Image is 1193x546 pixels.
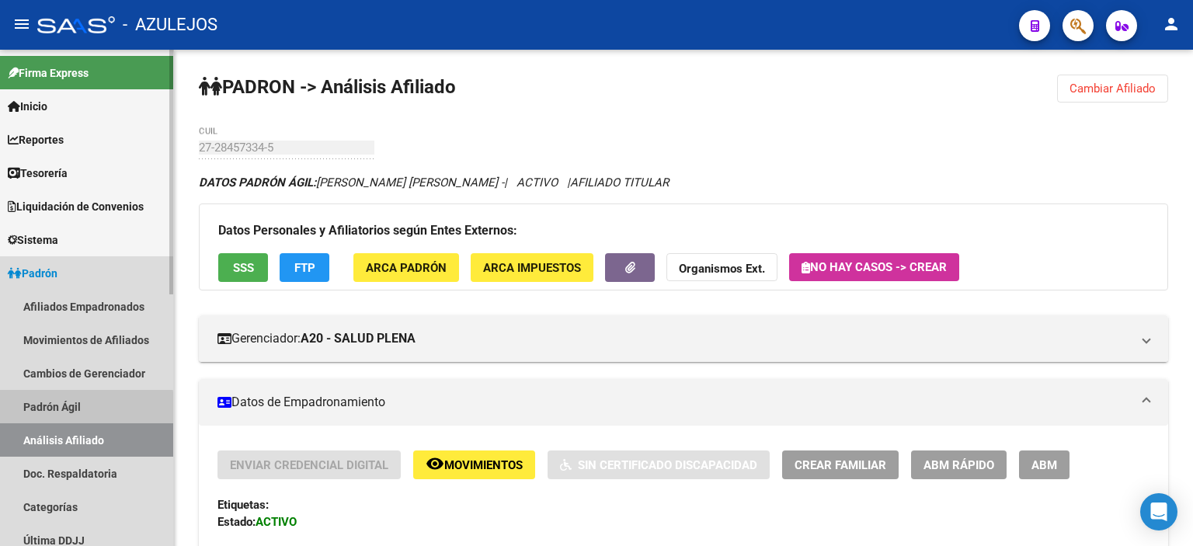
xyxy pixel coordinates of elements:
[256,515,297,529] strong: ACTIVO
[353,253,459,282] button: ARCA Padrón
[12,15,31,33] mat-icon: menu
[483,261,581,275] span: ARCA Impuestos
[8,165,68,182] span: Tesorería
[217,394,1131,411] mat-panel-title: Datos de Empadronamiento
[217,515,256,529] strong: Estado:
[679,262,765,276] strong: Organismos Ext.
[1019,450,1070,479] button: ABM
[8,64,89,82] span: Firma Express
[233,261,254,275] span: SSS
[1162,15,1181,33] mat-icon: person
[8,98,47,115] span: Inicio
[570,176,669,190] span: AFILIADO TITULAR
[217,330,1131,347] mat-panel-title: Gerenciador:
[199,176,316,190] strong: DATOS PADRÓN ÁGIL:
[1070,82,1156,96] span: Cambiar Afiliado
[8,265,57,282] span: Padrón
[218,253,268,282] button: SSS
[426,454,444,473] mat-icon: remove_red_eye
[217,498,269,512] strong: Etiquetas:
[1057,75,1168,103] button: Cambiar Afiliado
[8,231,58,249] span: Sistema
[782,450,899,479] button: Crear Familiar
[294,261,315,275] span: FTP
[123,8,217,42] span: - AZULEJOS
[471,253,593,282] button: ARCA Impuestos
[789,253,959,281] button: No hay casos -> Crear
[1140,493,1177,530] div: Open Intercom Messenger
[1031,458,1057,472] span: ABM
[230,458,388,472] span: Enviar Credencial Digital
[666,253,777,282] button: Organismos Ext.
[199,315,1168,362] mat-expansion-panel-header: Gerenciador:A20 - SALUD PLENA
[218,220,1149,242] h3: Datos Personales y Afiliatorios según Entes Externos:
[444,458,523,472] span: Movimientos
[199,176,504,190] span: [PERSON_NAME] [PERSON_NAME] -
[923,458,994,472] span: ABM Rápido
[199,76,456,98] strong: PADRON -> Análisis Afiliado
[911,450,1007,479] button: ABM Rápido
[199,176,669,190] i: | ACTIVO |
[795,458,886,472] span: Crear Familiar
[217,450,401,479] button: Enviar Credencial Digital
[548,450,770,479] button: Sin Certificado Discapacidad
[366,261,447,275] span: ARCA Padrón
[280,253,329,282] button: FTP
[802,260,947,274] span: No hay casos -> Crear
[578,458,757,472] span: Sin Certificado Discapacidad
[8,198,144,215] span: Liquidación de Convenios
[301,330,416,347] strong: A20 - SALUD PLENA
[413,450,535,479] button: Movimientos
[199,379,1168,426] mat-expansion-panel-header: Datos de Empadronamiento
[8,131,64,148] span: Reportes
